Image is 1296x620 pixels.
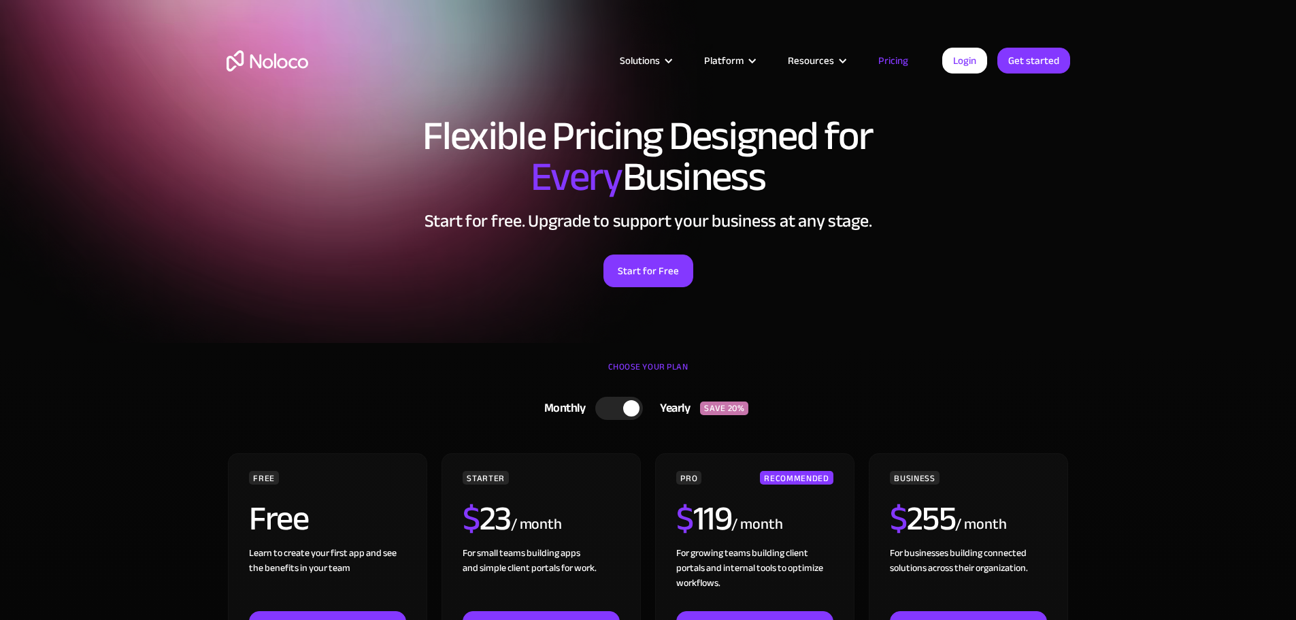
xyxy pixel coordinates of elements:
[603,255,693,287] a: Start for Free
[676,546,833,611] div: For growing teams building client portals and internal tools to optimize workflows.
[676,487,693,551] span: $
[890,502,955,536] h2: 255
[890,471,939,485] div: BUSINESS
[942,48,987,74] a: Login
[227,211,1070,231] h2: Start for free. Upgrade to support your business at any stage.
[704,52,744,69] div: Platform
[249,502,308,536] h2: Free
[463,502,511,536] h2: 23
[620,52,660,69] div: Solutions
[463,546,619,611] div: For small teams building apps and simple client portals for work. ‍
[527,398,596,419] div: Monthly
[700,402,748,415] div: SAVE 20%
[731,514,782,536] div: / month
[676,502,731,536] h2: 119
[463,471,508,485] div: STARTER
[603,52,687,69] div: Solutions
[687,52,771,69] div: Platform
[861,52,925,69] a: Pricing
[249,471,279,485] div: FREE
[463,487,480,551] span: $
[760,471,833,485] div: RECOMMENDED
[643,398,700,419] div: Yearly
[955,514,1006,536] div: / month
[890,487,907,551] span: $
[249,546,405,611] div: Learn to create your first app and see the benefits in your team ‍
[997,48,1070,74] a: Get started
[511,514,562,536] div: / month
[227,50,308,71] a: home
[890,546,1046,611] div: For businesses building connected solutions across their organization. ‍
[531,139,622,215] span: Every
[771,52,861,69] div: Resources
[788,52,834,69] div: Resources
[227,116,1070,197] h1: Flexible Pricing Designed for Business
[676,471,701,485] div: PRO
[227,357,1070,391] div: CHOOSE YOUR PLAN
